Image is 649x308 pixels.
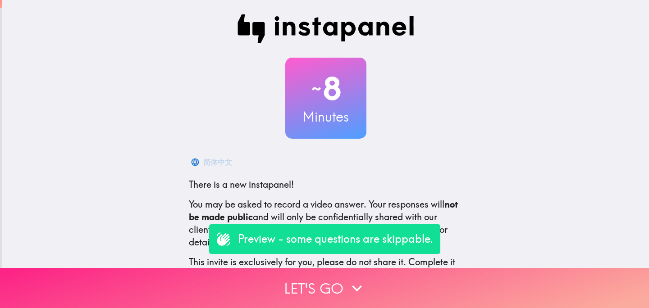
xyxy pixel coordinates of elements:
p: You may be asked to record a video answer. Your responses will and will only be confidentially sh... [189,198,463,249]
p: Preview - some questions are skippable. [238,231,433,247]
div: 简体中文 [203,156,232,168]
h2: 8 [285,70,366,107]
p: This invite is exclusively for you, please do not share it. Complete it soon because spots are li... [189,256,463,281]
b: not be made public [189,199,458,222]
button: 简体中文 [189,153,236,171]
span: There is a new instapanel! [189,179,294,190]
img: Instapanel [238,14,414,43]
span: ~ [310,75,323,102]
h3: Minutes [285,107,366,126]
